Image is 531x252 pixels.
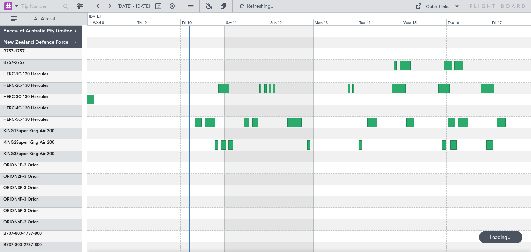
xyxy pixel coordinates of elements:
[3,61,25,65] a: B757-2757
[3,243,42,247] a: B737-800-2737-800
[89,14,101,20] div: [DATE]
[3,72,18,76] span: HERC-1
[225,19,269,25] div: Sat 11
[3,49,25,54] a: B757-1757
[3,140,54,145] a: KING2Super King Air 200
[3,140,16,145] span: KING2
[3,186,39,190] a: ORION3P-3 Orion
[3,152,54,156] a: KING3Super King Air 200
[3,209,39,213] a: ORION5P-3 Orion
[3,175,20,179] span: ORION2
[118,3,150,9] span: [DATE] - [DATE]
[3,152,16,156] span: KING3
[3,61,17,65] span: B757-2
[3,197,20,202] span: ORION4
[3,232,42,236] a: B737-800-1737-800
[3,49,17,54] span: B757-1
[246,4,276,9] span: Refreshing...
[236,1,278,12] button: Refreshing...
[412,1,463,12] button: Quick Links
[3,163,20,167] span: ORION1
[479,231,522,243] div: Loading...
[92,19,136,25] div: Wed 8
[3,220,39,224] a: ORION6P-3 Orion
[3,106,48,110] a: HERC-4C-130 Hercules
[3,118,18,122] span: HERC-5
[3,106,18,110] span: HERC-4
[3,129,54,133] a: KING1Super King Air 200
[313,19,357,25] div: Mon 13
[446,19,491,25] div: Thu 16
[21,1,61,11] input: Trip Number
[3,129,16,133] span: KING1
[8,13,75,25] button: All Aircraft
[3,118,48,122] a: HERC-5C-130 Hercules
[18,17,73,21] span: All Aircraft
[3,197,39,202] a: ORION4P-3 Orion
[402,19,446,25] div: Wed 15
[358,19,402,25] div: Tue 14
[426,3,449,10] div: Quick Links
[3,95,48,99] a: HERC-3C-130 Hercules
[3,243,26,247] span: B737-800-2
[3,186,20,190] span: ORION3
[3,72,48,76] a: HERC-1C-130 Hercules
[3,84,18,88] span: HERC-2
[180,19,225,25] div: Fri 10
[3,220,20,224] span: ORION6
[3,232,26,236] span: B737-800-1
[3,175,39,179] a: ORION2P-3 Orion
[3,95,18,99] span: HERC-3
[3,163,39,167] a: ORION1P-3 Orion
[269,19,313,25] div: Sun 12
[3,84,48,88] a: HERC-2C-130 Hercules
[136,19,180,25] div: Thu 9
[3,209,20,213] span: ORION5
